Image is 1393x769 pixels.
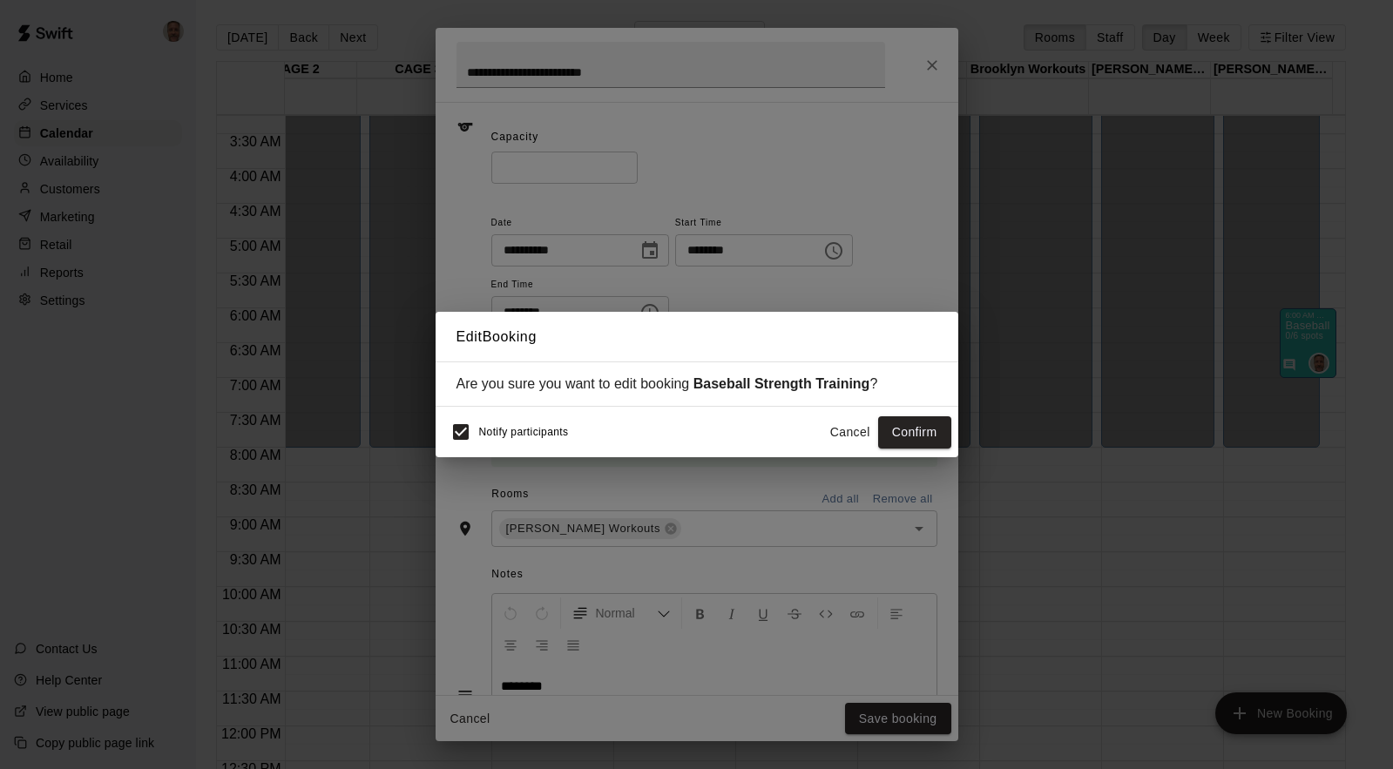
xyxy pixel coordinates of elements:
[878,416,951,449] button: Confirm
[456,376,937,392] div: Are you sure you want to edit booking ?
[436,312,958,362] h2: Edit Booking
[479,427,569,439] span: Notify participants
[822,416,878,449] button: Cancel
[693,376,870,391] strong: Baseball Strength Training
